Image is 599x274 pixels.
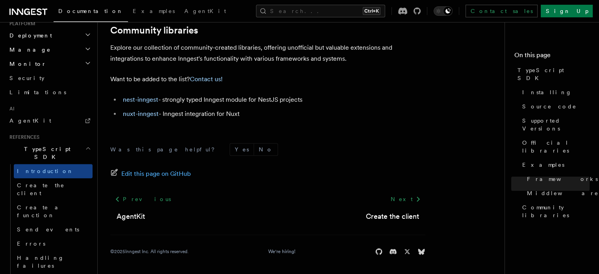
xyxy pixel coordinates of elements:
a: nest-inngest [123,96,158,103]
a: Create the client [366,211,419,222]
a: Create the client [14,178,93,200]
a: AgentKit [117,211,145,222]
kbd: Ctrl+K [363,7,380,15]
a: Supported Versions [519,114,590,136]
a: Community libraries [519,200,590,222]
span: Platform [6,21,35,27]
a: Contact sales [465,5,538,17]
span: AI [6,106,15,112]
a: Official libraries [519,136,590,158]
h4: On this page [514,50,590,63]
a: Middleware [524,186,590,200]
span: Handling failures [17,255,64,269]
a: Examples [128,2,180,21]
button: Monitor [6,57,93,71]
a: Documentation [54,2,128,22]
span: Source code [522,103,577,110]
span: Middleware [527,189,599,197]
p: Was this page helpful? [110,145,220,153]
span: Supported Versions [522,117,590,132]
a: Edit this page on GitHub [110,168,191,179]
a: AgentKit [6,114,93,128]
span: Errors [17,240,45,247]
span: Manage [6,46,51,54]
span: Limitations [9,89,66,95]
li: - Inngest integration for Nuxt [121,108,425,119]
span: Examples [522,161,564,169]
span: Official libraries [522,139,590,155]
span: Examples [133,8,175,14]
span: Community libraries [522,203,590,219]
span: Deployment [6,32,52,39]
span: Create a function [17,204,64,218]
button: Toggle dark mode [434,6,452,16]
a: Send events [14,222,93,237]
a: Limitations [6,85,93,99]
a: Contact us! [190,75,223,83]
a: AgentKit [180,2,231,21]
a: Next [386,192,425,206]
p: Explore our collection of community-created libraries, offering unofficial but valuable extension... [110,42,425,64]
span: Send events [17,226,79,233]
span: TypeScript SDK [517,66,590,82]
a: Create a function [14,200,93,222]
span: Introduction [17,168,74,174]
a: Installing [519,85,590,99]
a: Introduction [14,164,93,178]
a: nuxt-inngest [123,110,159,117]
button: Deployment [6,28,93,43]
button: Manage [6,43,93,57]
span: AgentKit [9,117,51,124]
span: Frameworks [527,175,598,183]
a: Source code [519,99,590,114]
a: Previous [110,192,175,206]
span: Installing [522,88,572,96]
span: References [6,134,39,140]
button: Yes [230,144,254,155]
div: © 2025 Inngest Inc. All rights reserved. [110,248,189,255]
span: Documentation [58,8,123,14]
button: No [254,144,278,155]
a: Sign Up [541,5,593,17]
span: Security [9,75,45,81]
a: Frameworks [524,172,590,186]
span: AgentKit [184,8,226,14]
span: Monitor [6,60,46,68]
a: TypeScript SDK [514,63,590,85]
a: Handling failures [14,251,93,273]
span: TypeScript SDK [6,145,85,161]
a: Community libraries [110,25,198,36]
a: Security [6,71,93,85]
span: Edit this page on GitHub [121,168,191,179]
span: Create the client [17,182,65,196]
a: We're hiring! [268,248,295,255]
button: TypeScript SDK [6,142,93,164]
li: - strongly typed Inngest module for NestJS projects [121,94,425,105]
a: Examples [519,158,590,172]
p: Want to be added to the list? [110,74,425,85]
a: Errors [14,237,93,251]
button: Search...Ctrl+K [256,5,385,17]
